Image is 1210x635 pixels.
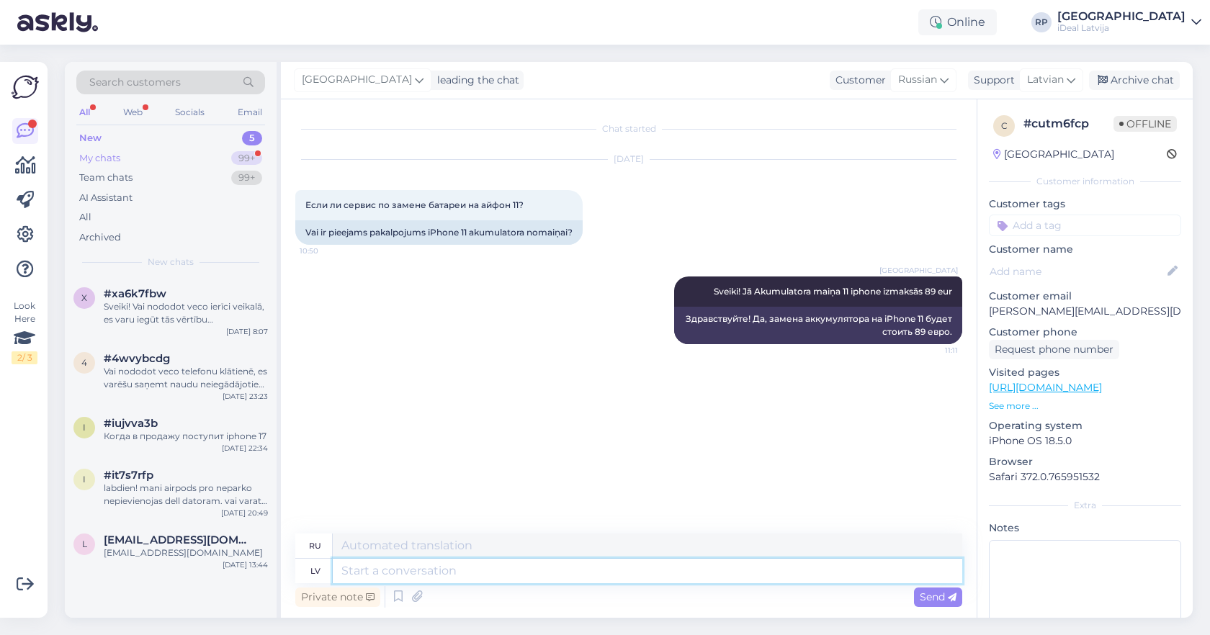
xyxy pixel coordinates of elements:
p: Customer email [989,289,1181,304]
div: New [79,131,102,145]
div: Socials [172,103,207,122]
div: Web [120,103,145,122]
span: i [83,474,86,485]
span: laura.neilande10@inbox.lv [104,533,254,546]
span: #iujvva3b [104,417,158,430]
div: iDeal Latvija [1057,22,1186,34]
div: Chat started [295,122,962,135]
div: ru [309,533,321,558]
p: iPhone OS 18.5.0 [989,433,1181,449]
div: leading the chat [431,73,519,88]
p: [PERSON_NAME][EMAIL_ADDRESS][DOMAIN_NAME] [989,304,1181,319]
img: Askly Logo [12,73,39,101]
p: Notes [989,521,1181,536]
div: [GEOGRAPHIC_DATA] [1057,11,1186,22]
span: 10:50 [300,246,354,256]
span: Offline [1113,116,1177,132]
span: #xa6k7fbw [104,287,166,300]
div: 99+ [231,151,262,166]
span: #4wvybcdg [104,352,170,365]
div: Team chats [79,171,133,185]
span: i [83,422,86,433]
div: AI Assistant [79,191,133,205]
div: Archive chat [1089,71,1180,90]
div: Archived [79,230,121,245]
p: Customer phone [989,325,1181,340]
div: [DATE] 13:44 [223,559,268,570]
p: Browser [989,454,1181,469]
div: RP [1031,12,1052,32]
div: [EMAIL_ADDRESS][DOMAIN_NAME] [104,546,268,559]
div: lv [310,559,321,583]
div: Request phone number [989,340,1119,359]
div: labdien! mani airpods pro neparko nepievienojas dell datoram. vai varat kā palīdzēt, ja atnestu d... [104,482,268,508]
div: Здравствуйте! Да, замена аккумулятора на iPhone 11 будет стоить 89 евро. [674,307,962,344]
span: Russian [898,72,937,88]
span: [GEOGRAPHIC_DATA] [302,72,412,88]
input: Add a tag [989,215,1181,236]
div: Online [918,9,997,35]
p: Operating system [989,418,1181,433]
p: See more ... [989,400,1181,413]
p: Safari 372.0.765951532 [989,469,1181,485]
div: Vai ir pieejams pakalpojums iPhone 11 akumulatora nomaiņai? [295,220,583,245]
div: Когда в продажу поступит iphone 17 [104,430,268,443]
div: [DATE] 8:07 [226,326,268,337]
a: [GEOGRAPHIC_DATA]iDeal Latvija [1057,11,1201,34]
div: # cutm6fcp [1023,115,1113,132]
div: Vai nododot veco telefonu klātienē, es varēšu saņemt naudu neiegādājoties jaunu ierīci? [104,365,268,391]
div: 5 [242,131,262,145]
span: Latvian [1027,72,1064,88]
div: [DATE] 23:23 [223,391,268,402]
div: [DATE] [295,153,962,166]
div: 2 / 3 [12,351,37,364]
span: x [81,292,87,303]
div: Customer [830,73,886,88]
div: All [76,103,93,122]
a: [URL][DOMAIN_NAME] [989,381,1102,394]
span: Search customers [89,75,181,90]
span: 11:11 [904,345,958,356]
div: Extra [989,499,1181,512]
div: [GEOGRAPHIC_DATA] [993,147,1114,162]
span: New chats [148,256,194,269]
span: [GEOGRAPHIC_DATA] [879,265,958,276]
span: Sveiki! Jā Akumulatora maiņa 11 iphone izmaksās 89 eur [714,286,952,297]
span: l [82,539,87,549]
span: 4 [81,357,87,368]
p: Customer tags [989,197,1181,212]
div: My chats [79,151,120,166]
div: [DATE] 20:49 [221,508,268,518]
span: Если ли сервис по замене батареи на айфон 11? [305,199,524,210]
div: Look Here [12,300,37,364]
input: Add name [990,264,1165,279]
div: Email [235,103,265,122]
span: #it7s7rfp [104,469,153,482]
div: [DATE] 22:34 [222,443,268,454]
div: Customer information [989,175,1181,188]
span: Send [920,590,956,603]
span: c [1001,120,1008,131]
div: Private note [295,587,380,607]
div: Support [968,73,1015,88]
div: Sveiki! Vai nododot veco ierīci veikalā, es varu iegūt tās vērtību neiegādājoties jaunu ierīci? [104,300,268,326]
div: All [79,210,91,225]
p: Customer name [989,242,1181,257]
p: Visited pages [989,365,1181,380]
div: 99+ [231,171,262,185]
